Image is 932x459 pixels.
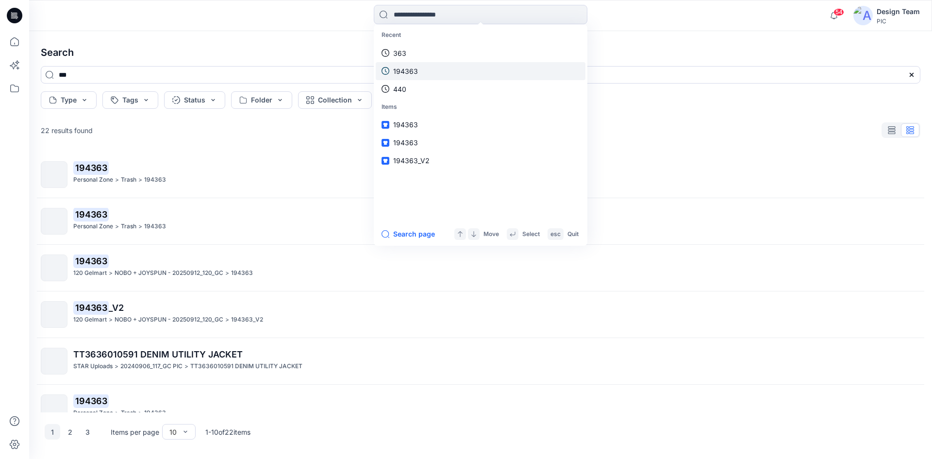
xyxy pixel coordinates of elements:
[877,6,920,17] div: Design Team
[73,301,109,314] mark: 194363
[144,221,166,232] p: 194363
[376,80,585,98] a: 440
[115,361,118,372] p: >
[115,175,119,185] p: >
[35,295,926,334] a: 194363_V2120 Gelmart>NOBO + JOYSPUN - 20250912_120_GC>194363_V2
[73,254,109,268] mark: 194363
[41,125,93,136] p: 22 results found
[205,427,250,437] p: 1 - 10 of 22 items
[121,221,136,232] p: Trash
[73,161,109,174] mark: 194363
[109,315,113,325] p: >
[184,361,188,372] p: >
[376,44,585,62] a: 363
[115,315,223,325] p: NOBO + JOYSPUN - 20250912_120_GC
[567,229,579,239] p: Quit
[144,408,166,418] p: 194363
[45,424,60,440] button: 1
[225,315,229,325] p: >
[109,303,124,313] span: _V2
[73,175,113,185] p: Personal Zone
[120,361,183,372] p: 20240906_117_GC PIC
[522,229,540,239] p: Select
[73,361,113,372] p: STAR Uploads
[121,408,136,418] p: Trash
[393,120,418,129] span: 194363
[231,91,292,109] button: Folder
[376,152,585,170] a: 194363_V2
[80,424,95,440] button: 3
[164,91,225,109] button: Status
[376,62,585,80] a: 194363
[298,91,372,109] button: Collection
[62,424,78,440] button: 2
[169,427,177,437] div: 10
[73,221,113,232] p: Personal Zone
[35,202,926,240] a: 194363Personal Zone>Trash>194363
[550,229,561,239] p: esc
[115,221,119,232] p: >
[393,138,418,147] span: 194363
[853,6,873,25] img: avatar
[138,175,142,185] p: >
[33,39,928,66] h4: Search
[376,134,585,152] a: 194363
[73,349,243,359] span: TT3636010591 DENIM UTILITY JACKET
[115,408,119,418] p: >
[111,427,159,437] p: Items per page
[35,155,926,194] a: 194363Personal Zone>Trash>194363
[877,17,920,25] div: PIC
[833,8,844,16] span: 54
[73,408,113,418] p: Personal Zone
[102,91,158,109] button: Tags
[190,361,302,372] p: TT3636010591 DENIM UTILITY JACKET
[393,156,430,165] span: 194363_V2
[73,394,109,408] mark: 194363
[393,66,418,76] p: 194363
[73,268,107,278] p: 120 Gelmart
[138,408,142,418] p: >
[35,249,926,287] a: 194363120 Gelmart>NOBO + JOYSPUN - 20250912_120_GC>194363
[393,84,406,94] p: 440
[382,228,435,240] button: Search page
[376,26,585,44] p: Recent
[231,268,253,278] p: 194363
[73,315,107,325] p: 120 Gelmart
[144,175,166,185] p: 194363
[115,268,223,278] p: NOBO + JOYSPUN - 20250912_120_GC
[35,389,926,427] a: 194363Personal Zone>Trash>194363
[138,221,142,232] p: >
[231,315,263,325] p: 194363_V2
[109,268,113,278] p: >
[41,91,97,109] button: Type
[376,116,585,134] a: 194363
[73,207,109,221] mark: 194363
[121,175,136,185] p: Trash
[376,98,585,116] p: Items
[225,268,229,278] p: >
[483,229,499,239] p: Move
[393,48,406,58] p: 363
[35,342,926,380] a: TT3636010591 DENIM UTILITY JACKETSTAR Uploads>20240906_117_GC PIC>TT3636010591 DENIM UTILITY JACKET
